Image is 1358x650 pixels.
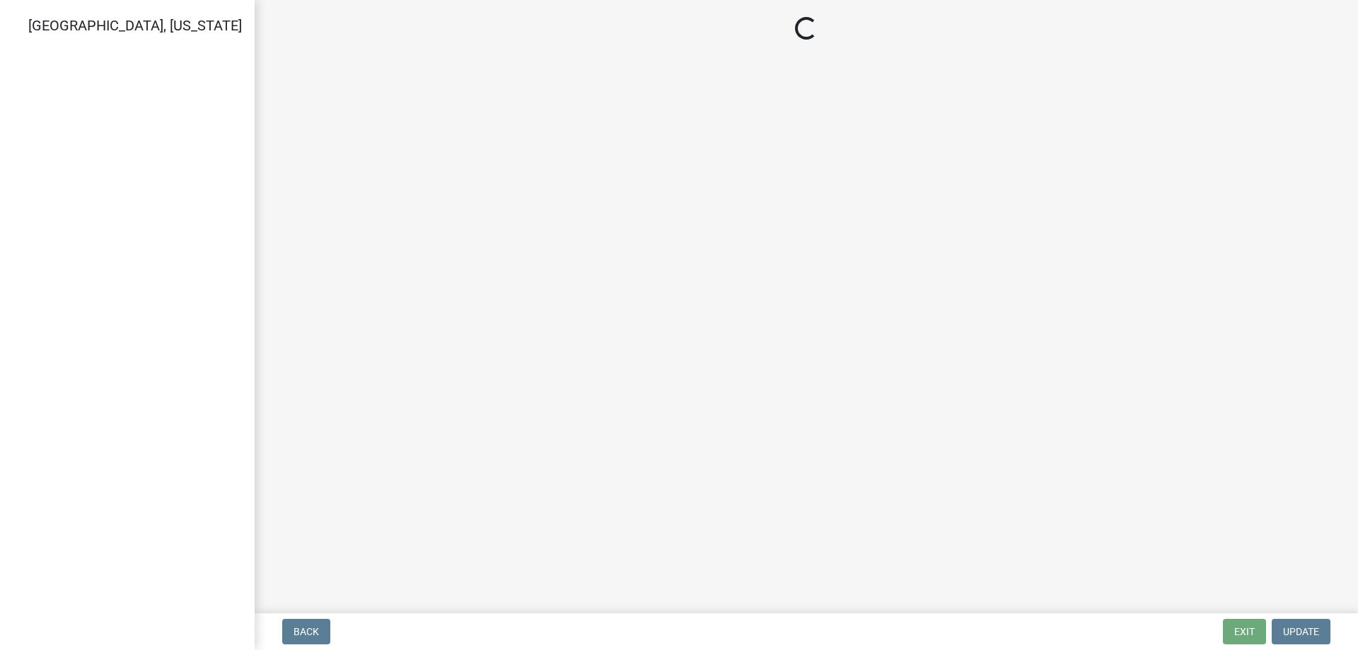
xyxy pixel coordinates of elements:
[294,626,319,637] span: Back
[282,619,330,644] button: Back
[1223,619,1266,644] button: Exit
[1272,619,1330,644] button: Update
[1283,626,1319,637] span: Update
[28,17,242,34] span: [GEOGRAPHIC_DATA], [US_STATE]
